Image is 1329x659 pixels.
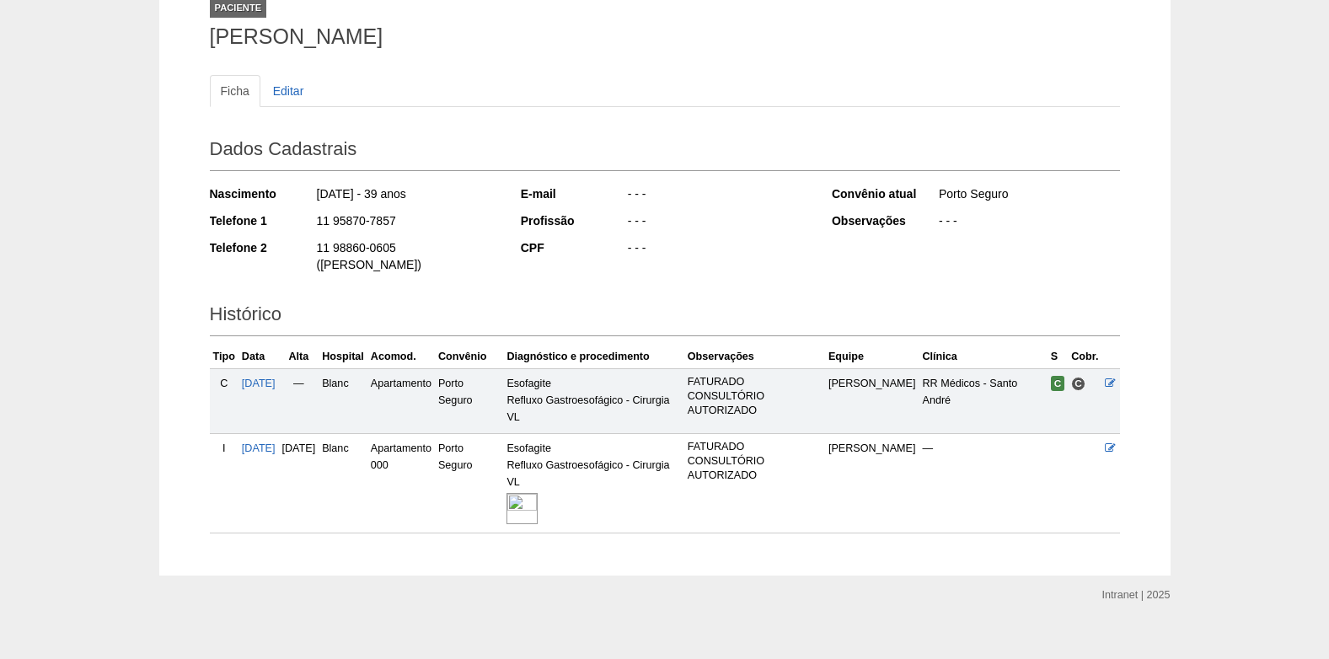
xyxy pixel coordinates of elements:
[919,434,1047,533] td: —
[1071,377,1085,391] span: Consultório
[1048,345,1069,369] th: S
[242,378,276,389] a: [DATE]
[315,185,498,206] div: [DATE] - 39 anos
[210,212,315,229] div: Telefone 1
[367,368,435,433] td: Apartamento
[319,345,367,369] th: Hospital
[282,442,316,454] span: [DATE]
[210,345,238,369] th: Tipo
[919,345,1047,369] th: Clínica
[210,185,315,202] div: Nascimento
[213,440,235,457] div: I
[503,368,683,433] td: Esofagite Refluxo Gastroesofágico - Cirurgia VL
[503,345,683,369] th: Diagnóstico e procedimento
[937,212,1120,233] div: - - -
[626,212,809,233] div: - - -
[319,434,367,533] td: Blanc
[242,442,276,454] a: [DATE]
[210,75,260,107] a: Ficha
[626,239,809,260] div: - - -
[210,239,315,256] div: Telefone 2
[521,212,626,229] div: Profissão
[367,434,435,533] td: Apartamento 000
[684,345,825,369] th: Observações
[919,368,1047,433] td: RR Médicos - Santo André
[279,368,319,433] td: —
[503,434,683,533] td: Esofagite Refluxo Gastroesofágico - Cirurgia VL
[1102,587,1171,603] div: Intranet | 2025
[832,212,937,229] div: Observações
[435,345,503,369] th: Convênio
[315,239,498,277] div: 11 98860-0605 ([PERSON_NAME])
[832,185,937,202] div: Convênio atual
[521,239,626,256] div: CPF
[1051,376,1065,391] span: Confirmada
[521,185,626,202] div: E-mail
[435,434,503,533] td: Porto Seguro
[315,212,498,233] div: 11 95870-7857
[688,375,822,418] p: FATURADO CONSULTÓRIO AUTORIZADO
[367,345,435,369] th: Acomod.
[688,440,822,483] p: FATURADO CONSULTÓRIO AUTORIZADO
[210,26,1120,47] h1: [PERSON_NAME]
[825,345,919,369] th: Equipe
[210,132,1120,171] h2: Dados Cadastrais
[213,375,235,392] div: C
[825,434,919,533] td: [PERSON_NAME]
[626,185,809,206] div: - - -
[279,345,319,369] th: Alta
[937,185,1120,206] div: Porto Seguro
[825,368,919,433] td: [PERSON_NAME]
[1068,345,1101,369] th: Cobr.
[435,368,503,433] td: Porto Seguro
[210,297,1120,336] h2: Histórico
[238,345,279,369] th: Data
[319,368,367,433] td: Blanc
[262,75,315,107] a: Editar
